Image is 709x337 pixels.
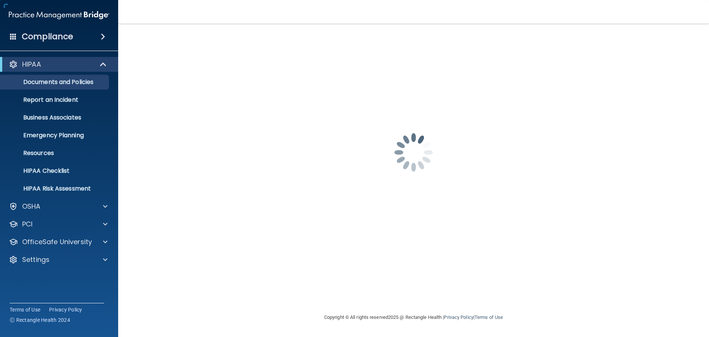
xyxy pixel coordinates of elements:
[22,220,32,229] p: PCI
[475,314,503,320] a: Terms of Use
[444,314,473,320] a: Privacy Policy
[9,220,107,229] a: PCI
[5,149,106,157] p: Resources
[22,202,41,211] p: OSHA
[5,96,106,104] p: Report an Incident
[5,167,106,175] p: HIPAA Checklist
[22,60,41,69] p: HIPAA
[5,132,106,139] p: Emergency Planning
[377,115,451,189] img: spinner.e123f6fc.gif
[9,255,107,264] a: Settings
[9,202,107,211] a: OSHA
[9,8,109,23] img: PMB logo
[49,306,82,313] a: Privacy Policy
[22,255,49,264] p: Settings
[5,78,106,86] p: Documents and Policies
[9,60,107,69] a: HIPAA
[279,306,548,329] div: Copyright © All rights reserved 2025 @ Rectangle Health | |
[10,316,70,324] span: Ⓒ Rectangle Health 2024
[22,237,92,246] p: OfficeSafe University
[10,306,40,313] a: Terms of Use
[22,31,73,42] h4: Compliance
[581,284,700,314] iframe: Drift Widget Chat Controller
[5,185,106,192] p: HIPAA Risk Assessment
[9,237,107,246] a: OfficeSafe University
[5,114,106,121] p: Business Associates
